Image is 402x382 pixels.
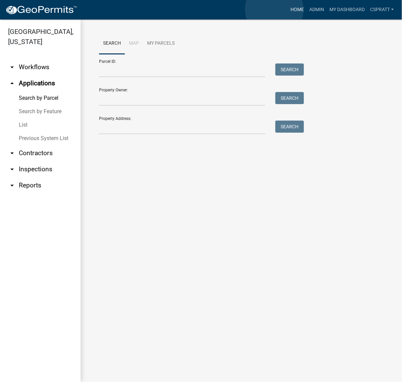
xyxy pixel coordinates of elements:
i: arrow_drop_down [8,149,16,157]
i: arrow_drop_down [8,63,16,71]
a: Search [99,33,125,54]
button: Search [275,63,304,76]
a: cspratt [367,3,397,16]
i: arrow_drop_up [8,79,16,87]
a: Admin [307,3,327,16]
a: My Parcels [143,33,179,54]
button: Search [275,92,304,104]
i: arrow_drop_down [8,165,16,173]
button: Search [275,121,304,133]
a: My Dashboard [327,3,367,16]
a: Home [288,3,307,16]
i: arrow_drop_down [8,181,16,189]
